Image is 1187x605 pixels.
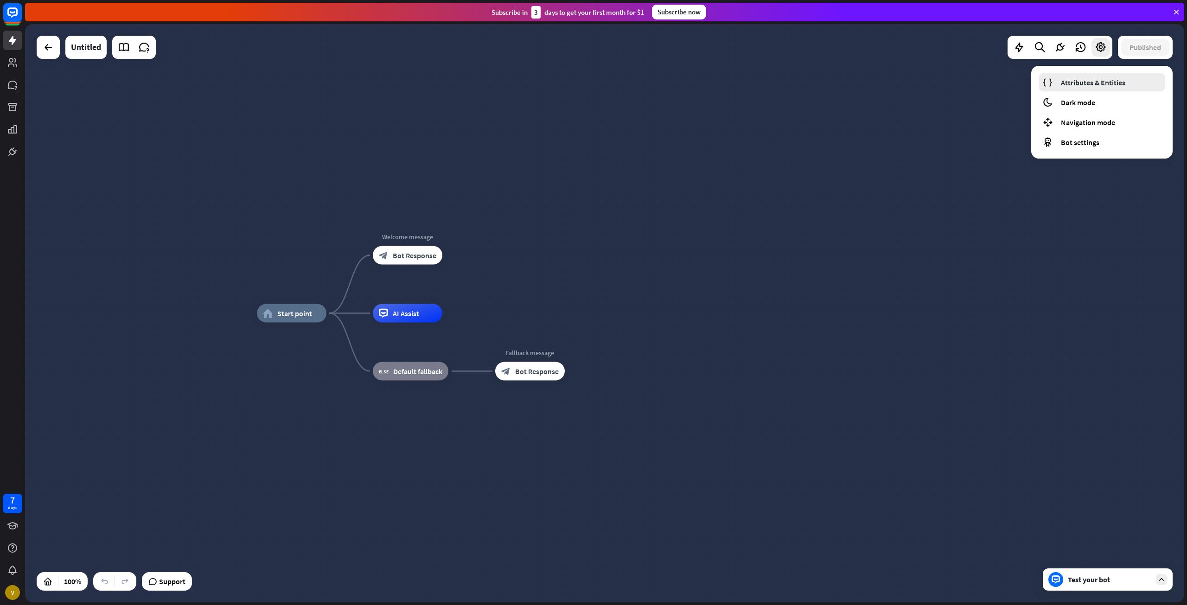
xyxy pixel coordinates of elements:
[366,232,449,242] div: Welcome message
[393,309,419,318] span: AI Assist
[263,309,273,318] i: home_2
[277,309,312,318] span: Start point
[5,585,20,600] div: V
[379,251,388,260] i: block_bot_response
[1061,118,1115,127] span: Navigation mode
[159,574,185,589] span: Support
[379,367,389,376] i: block_fallback
[61,574,84,589] div: 100%
[393,367,442,376] span: Default fallback
[1039,73,1165,91] a: Attributes & Entities
[1068,575,1151,584] div: Test your bot
[10,496,15,504] div: 7
[1061,78,1125,87] span: Attributes & Entities
[488,348,572,357] div: Fallback message
[3,494,22,513] a: 7 days
[71,36,101,59] div: Untitled
[1121,39,1169,56] button: Published
[515,367,559,376] span: Bot Response
[8,504,17,511] div: days
[491,6,645,19] div: Subscribe in days to get your first month for $1
[393,251,436,260] span: Bot Response
[1061,138,1099,147] span: Bot settings
[1061,98,1095,107] span: Dark mode
[501,367,511,376] i: block_bot_response
[652,5,706,19] div: Subscribe now
[1042,97,1053,108] i: moon
[531,6,541,19] div: 3
[7,4,35,32] button: Open LiveChat chat widget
